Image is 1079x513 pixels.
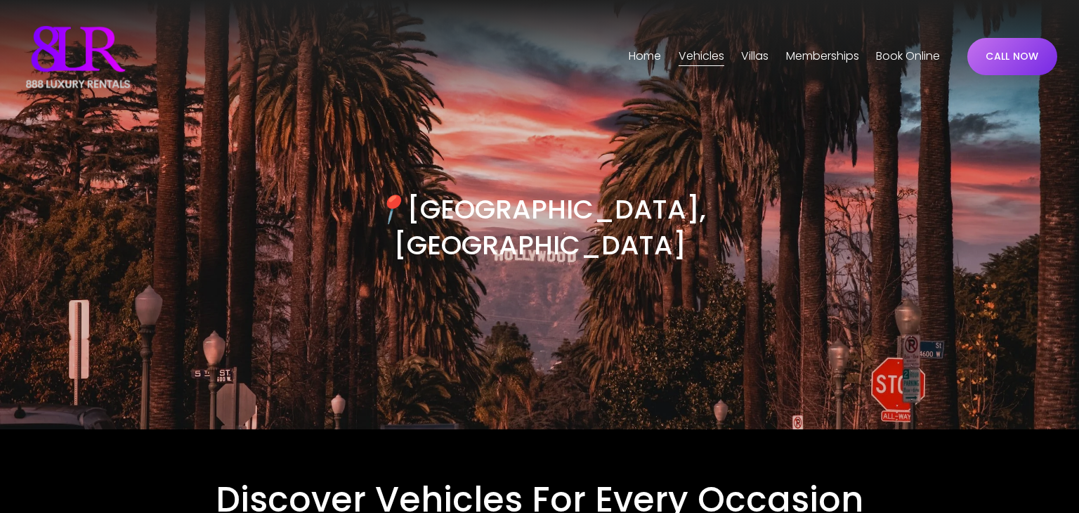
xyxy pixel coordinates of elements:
[786,46,859,68] a: Memberships
[876,46,940,68] a: Book Online
[22,22,134,92] img: Luxury Car &amp; Home Rentals For Every Occasion
[741,46,769,67] span: Villas
[741,46,769,68] a: folder dropdown
[373,190,407,228] em: 📍
[679,46,724,67] span: Vehicles
[629,46,661,68] a: Home
[280,192,798,264] h3: [GEOGRAPHIC_DATA], [GEOGRAPHIC_DATA]
[679,46,724,68] a: folder dropdown
[967,38,1058,75] a: CALL NOW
